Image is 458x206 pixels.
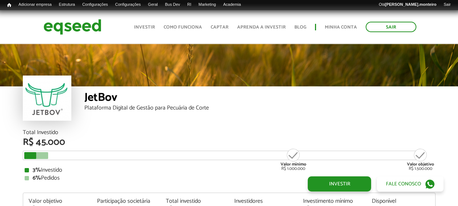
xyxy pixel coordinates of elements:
div: R$ 1.500.000 [407,148,434,171]
img: EqSeed [43,17,101,37]
div: Plataforma Digital de Gestão para Pecuária de Corte [84,105,436,111]
a: Minha conta [325,25,357,30]
a: Configurações [79,2,112,8]
a: RI [184,2,195,8]
strong: 3% [33,165,41,175]
div: Total investido [166,198,224,204]
strong: Valor objetivo [407,161,434,168]
a: Captar [211,25,228,30]
a: Olá[PERSON_NAME].monteiro [375,2,440,8]
a: Investir [308,176,371,192]
div: Valor objetivo [29,198,87,204]
a: Sair [440,2,454,8]
span: Início [7,3,11,8]
a: Adicionar empresa [15,2,55,8]
strong: Valor mínimo [281,161,306,168]
a: Configurações [112,2,144,8]
a: Aprenda a investir [237,25,286,30]
a: Investir [134,25,155,30]
a: Geral [144,2,161,8]
a: Marketing [195,2,219,8]
div: Investido [25,167,434,173]
div: Pedidos [25,175,434,181]
a: Bus Dev [161,2,184,8]
a: Como funciona [164,25,202,30]
div: JetBov [84,92,436,105]
a: Sair [366,22,416,32]
div: R$ 1.000.000 [280,148,307,171]
a: Academia [219,2,244,8]
strong: [PERSON_NAME].monteiro [385,2,436,7]
a: Início [4,2,15,9]
div: R$ 45.000 [23,138,436,147]
div: Investidores [234,198,292,204]
strong: 6% [33,173,41,183]
a: Fale conosco [377,176,444,192]
div: Disponível [372,198,430,204]
div: Total Investido [23,130,436,136]
div: Participação societária [97,198,155,204]
a: Blog [294,25,306,30]
div: Investimento mínimo [303,198,361,204]
a: Estrutura [55,2,79,8]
